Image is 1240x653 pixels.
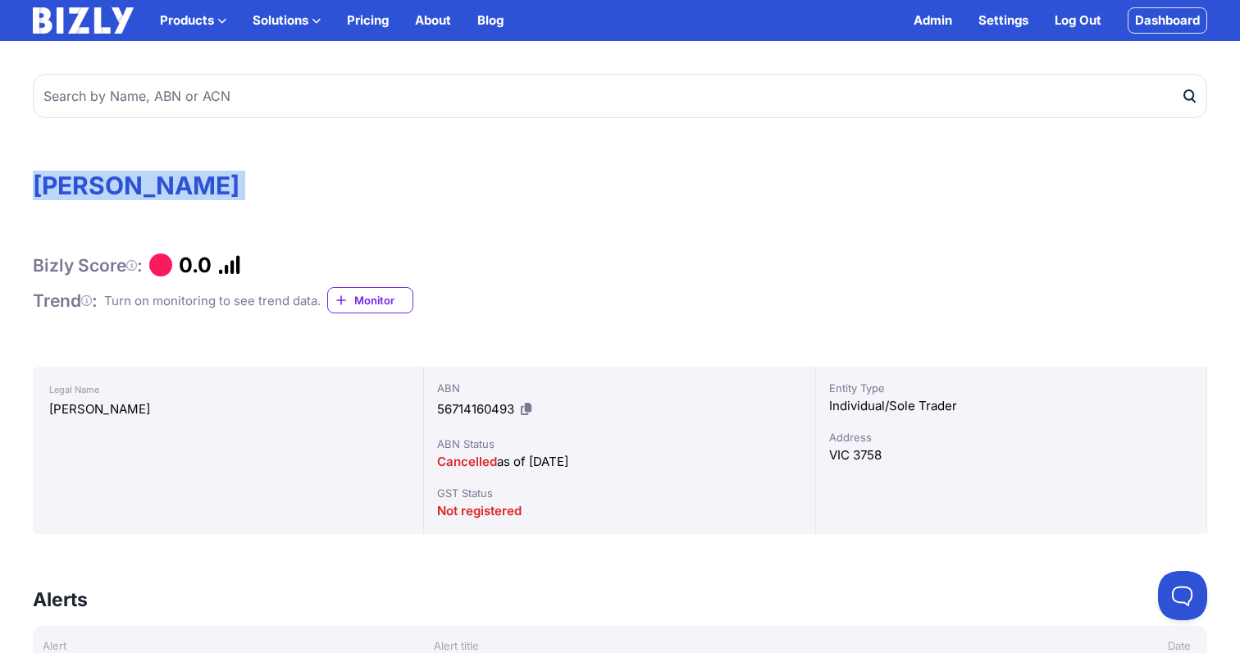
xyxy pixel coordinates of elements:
[437,380,801,396] div: ABN
[437,452,801,472] div: as of [DATE]
[354,292,413,308] span: Monitor
[415,11,451,30] a: About
[327,287,413,313] a: Monitor
[33,587,88,613] h3: Alerts
[1158,571,1207,620] iframe: Toggle Customer Support
[914,11,952,30] a: Admin
[179,253,212,277] h1: 0.0
[477,11,504,30] a: Blog
[33,290,98,312] h1: Trend :
[253,11,321,30] button: Solutions
[15,68,41,94] div: 0.00
[189,20,231,30] span: VERIFIED
[829,380,1193,396] div: Entity Type
[437,454,497,469] span: Cancelled
[37,22,121,42] div: Verified by [PERSON_NAME]
[829,445,1193,465] div: VIC 3758
[37,9,121,21] div: [PERSON_NAME]
[51,74,231,89] div: Poor
[437,436,801,452] div: ABN Status
[15,101,231,111] div: Powered by Bizly Trust Intelligence
[33,171,1207,200] h1: [PERSON_NAME]
[49,400,407,419] div: [PERSON_NAME]
[160,11,226,30] button: Products
[347,11,389,30] a: Pricing
[15,44,231,62] div: [PERSON_NAME]
[33,254,143,276] h1: Bizly Score :
[33,74,1207,118] input: Search by Name, ABN or ACN
[104,291,321,311] div: Turn on monitoring to see trend data.
[829,429,1193,445] div: Address
[1128,7,1207,34] a: Dashboard
[437,503,522,518] span: Not registered
[1055,11,1101,30] a: Log Out
[39,18,63,30] text: bizly
[11,16,30,35] div: 0.0
[49,380,407,400] div: Legal Name
[437,485,801,501] div: GST Status
[829,396,1193,416] div: Individual/Sole Trader
[437,401,514,417] span: 56714160493
[978,11,1028,30] a: Settings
